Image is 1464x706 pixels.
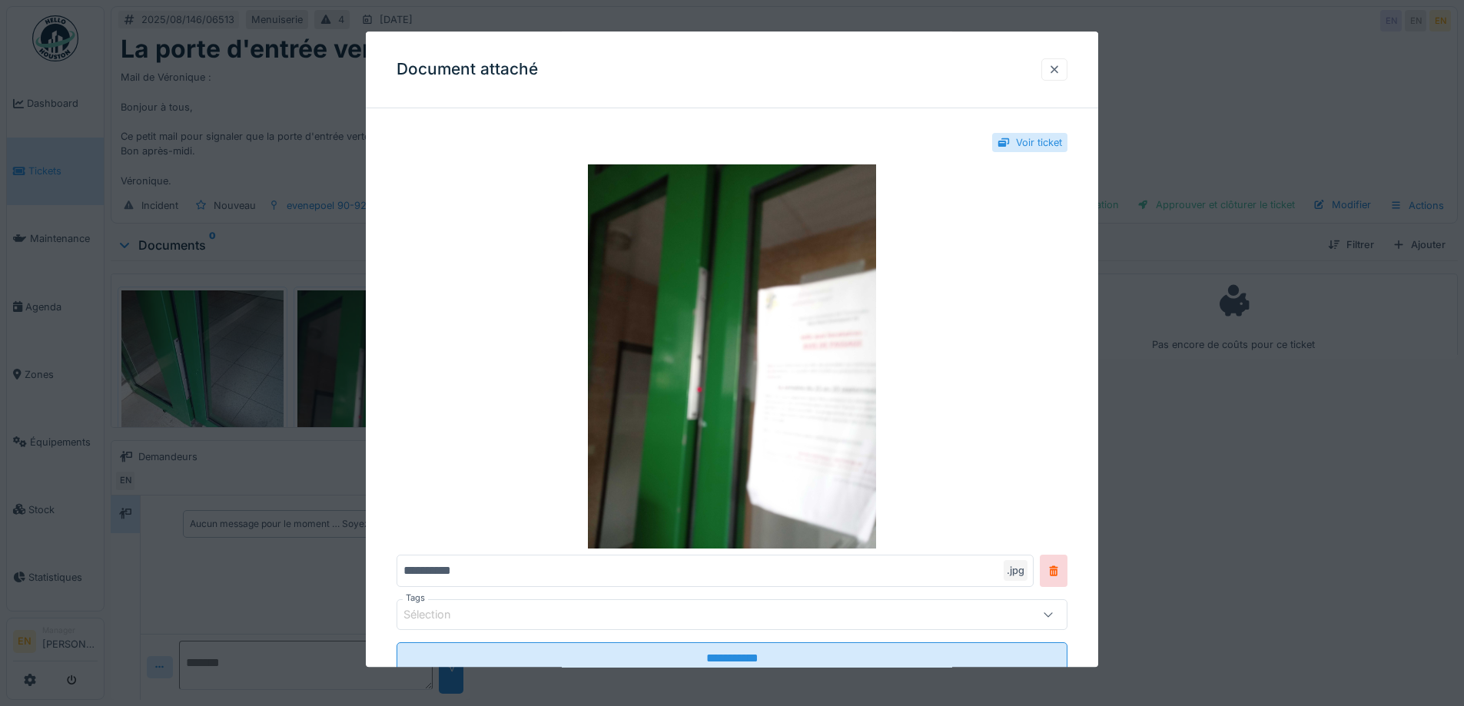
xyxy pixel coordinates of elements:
div: Sélection [403,607,473,624]
div: Voir ticket [1016,135,1062,150]
h3: Document attaché [397,60,538,79]
label: Tags [403,592,428,605]
img: 1d473b29-a227-439b-9d9e-2fd72e769d51-1000001787.jpg [397,165,1067,549]
div: .jpg [1004,561,1027,582]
